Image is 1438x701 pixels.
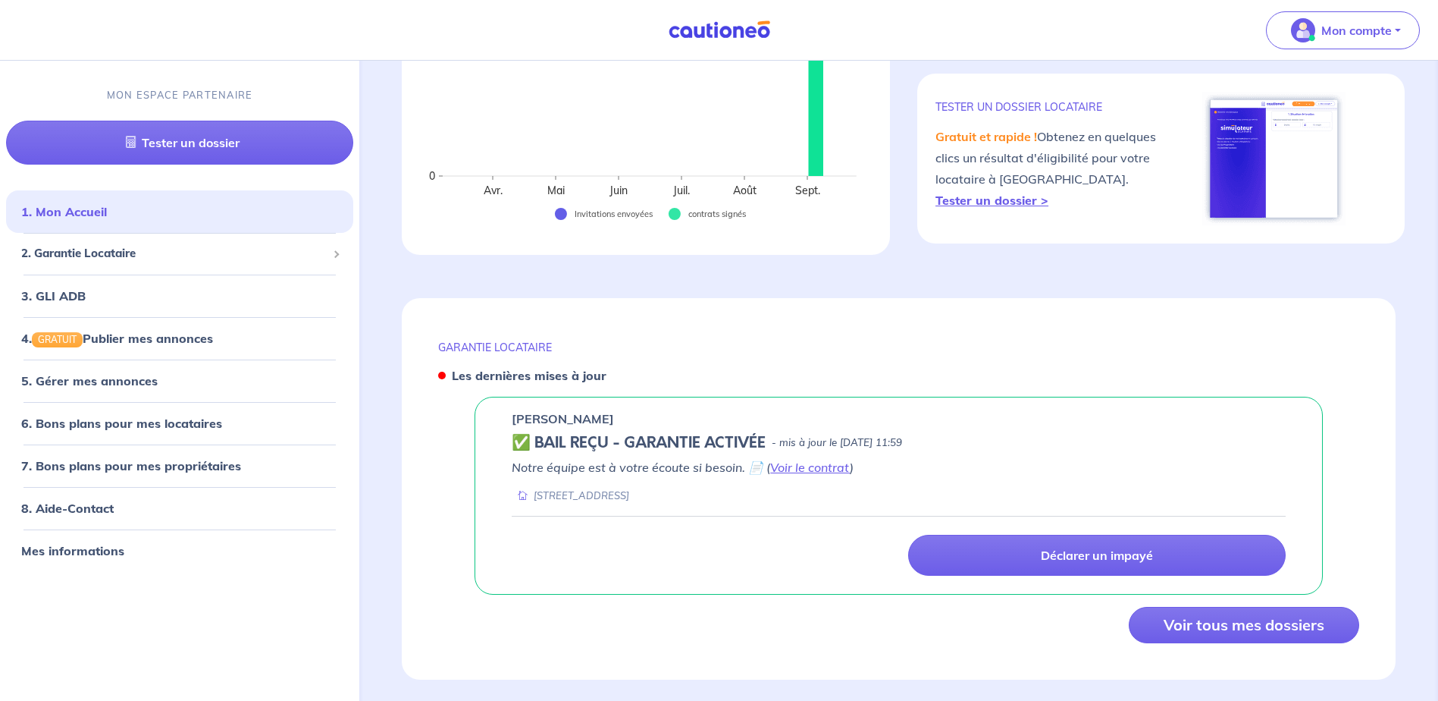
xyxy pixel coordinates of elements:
strong: Les dernières mises à jour [452,368,606,383]
div: 4.GRATUITPublier mes annonces [6,323,353,354]
div: state: CONTRACT-VALIDATED, Context: IN-MANAGEMENT,IS-GL-CAUTION [512,434,1286,452]
p: - mis à jour le [DATE] 11:59 [772,435,902,451]
p: GARANTIE LOCATAIRE [438,341,1359,354]
text: Juil. [672,184,690,197]
div: 5. Gérer mes annonces [6,366,353,396]
a: 8. Aide-Contact [21,501,114,516]
a: 7. Bons plans pour mes propriétaires [21,458,241,473]
p: MON ESPACE PARTENAIRE [107,88,253,102]
img: Cautioneo [663,20,776,39]
div: Mes informations [6,536,353,566]
span: 2. Garantie Locataire [21,246,327,263]
div: 7. Bons plans pour mes propriétaires [6,451,353,481]
a: Tester un dossier > [935,193,1048,208]
a: Tester un dossier [6,121,353,165]
text: Avr. [484,184,503,197]
em: Notre équipe est à votre écoute si besoin. 📄 ( ) [512,460,854,475]
a: Mes informations [21,543,124,558]
div: 3. GLI ADB [6,281,353,311]
text: 0 [429,169,435,183]
h5: ✅ BAIL REÇU - GARANTIE ACTIVÉE [512,434,766,452]
text: Mai [547,184,565,197]
p: Obtenez en quelques clics un résultat d'éligibilité pour votre locataire à [GEOGRAPHIC_DATA]. [935,126,1161,211]
img: illu_account_valid_menu.svg [1291,18,1315,42]
text: Août [733,184,757,197]
a: 5. Gérer mes annonces [21,373,158,388]
p: TESTER un dossier locataire [935,100,1161,114]
div: 2. Garantie Locataire [6,240,353,269]
a: 1. Mon Accueil [21,205,107,220]
p: [PERSON_NAME] [512,410,614,428]
p: Déclarer un impayé [1041,548,1153,563]
a: 4.GRATUITPublier mes annonces [21,331,213,346]
div: [STREET_ADDRESS] [512,489,629,503]
a: Voir le contrat [770,460,850,475]
button: Voir tous mes dossiers [1129,607,1359,643]
a: 6. Bons plans pour mes locataires [21,416,222,431]
text: Sept. [795,184,820,197]
text: Juin [609,184,628,197]
a: 3. GLI ADB [21,288,86,303]
div: 1. Mon Accueil [6,197,353,228]
div: 8. Aide-Contact [6,493,353,523]
a: Déclarer un impayé [908,535,1286,576]
img: simulateur.png [1202,92,1346,225]
button: illu_account_valid_menu.svgMon compte [1266,11,1420,49]
em: Gratuit et rapide ! [935,129,1037,144]
div: 6. Bons plans pour mes locataires [6,408,353,439]
p: Mon compte [1321,21,1392,39]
